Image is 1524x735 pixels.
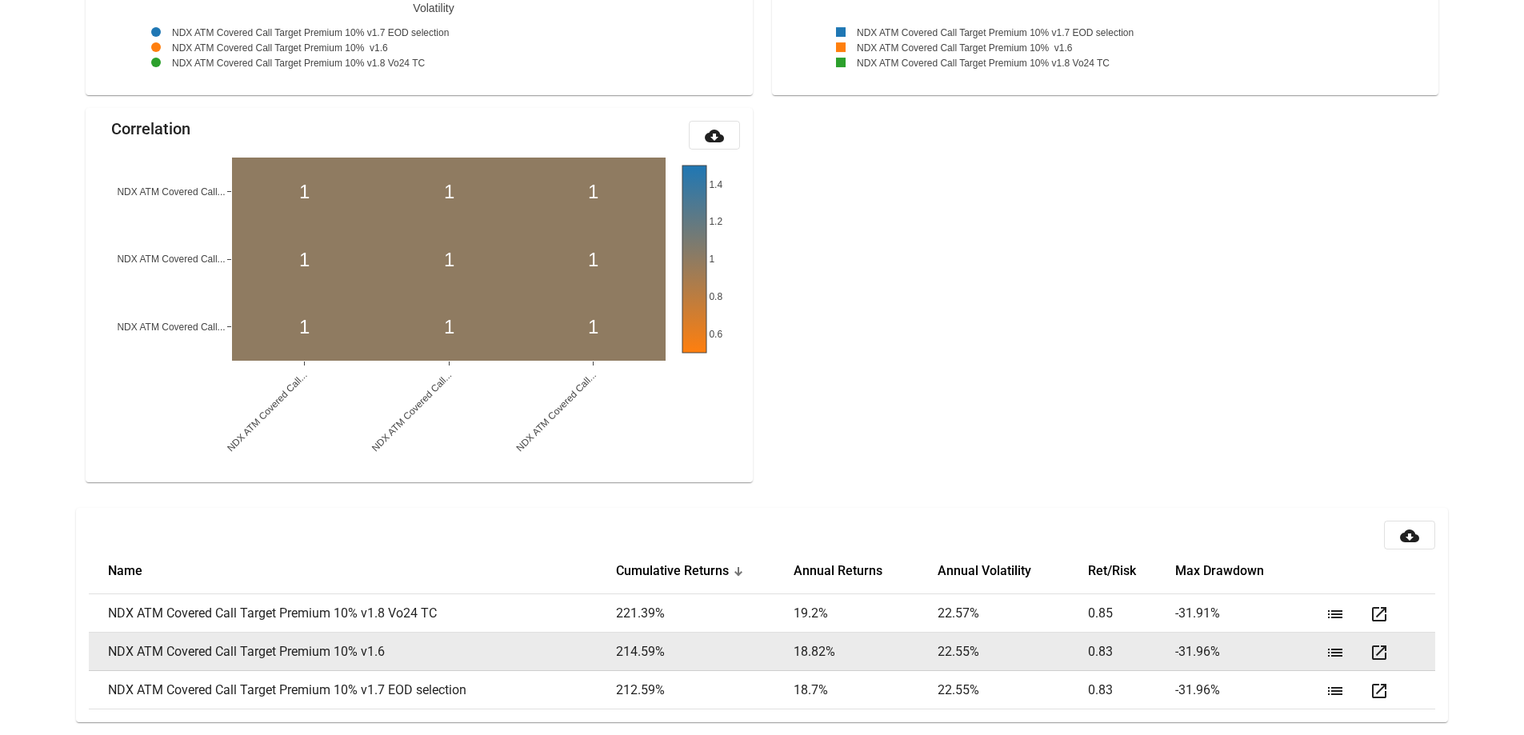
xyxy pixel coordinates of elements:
[938,563,1031,579] button: Change sorting for Annual_Volatility
[1175,671,1319,709] td: -31.96 %
[1400,526,1419,545] mat-icon: cloud_download
[1088,671,1175,709] td: 0.83
[1088,563,1136,579] button: Change sorting for Efficient_Frontier
[1088,594,1175,633] td: 0.85
[1175,633,1319,671] td: -31.96 %
[89,594,615,633] td: NDX ATM Covered Call Target Premium 10% v1.8 Vo24 TC
[1370,643,1389,662] mat-icon: open_in_new
[794,671,938,709] td: 18.7 %
[616,671,794,709] td: 212.59 %
[108,563,142,579] button: Change sorting for strategy_name
[616,594,794,633] td: 221.39 %
[1326,605,1345,624] mat-icon: list
[938,633,1088,671] td: 22.55 %
[1370,605,1389,624] mat-icon: open_in_new
[89,671,615,709] td: NDX ATM Covered Call Target Premium 10% v1.7 EOD selection
[616,633,794,671] td: 214.59 %
[1175,594,1319,633] td: -31.91 %
[1175,563,1264,579] button: Change sorting for Max_Drawdown
[1088,633,1175,671] td: 0.83
[938,594,1088,633] td: 22.57 %
[705,126,724,146] mat-icon: cloud_download
[794,633,938,671] td: 18.82 %
[794,594,938,633] td: 19.2 %
[938,671,1088,709] td: 22.55 %
[1326,681,1345,701] mat-icon: list
[1326,643,1345,662] mat-icon: list
[794,563,882,579] button: Change sorting for Annual_Returns
[89,633,615,671] td: NDX ATM Covered Call Target Premium 10% v1.6
[1370,681,1389,701] mat-icon: open_in_new
[616,563,729,579] button: Change sorting for Cum_Returns_Final
[111,121,190,137] mat-card-title: Correlation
